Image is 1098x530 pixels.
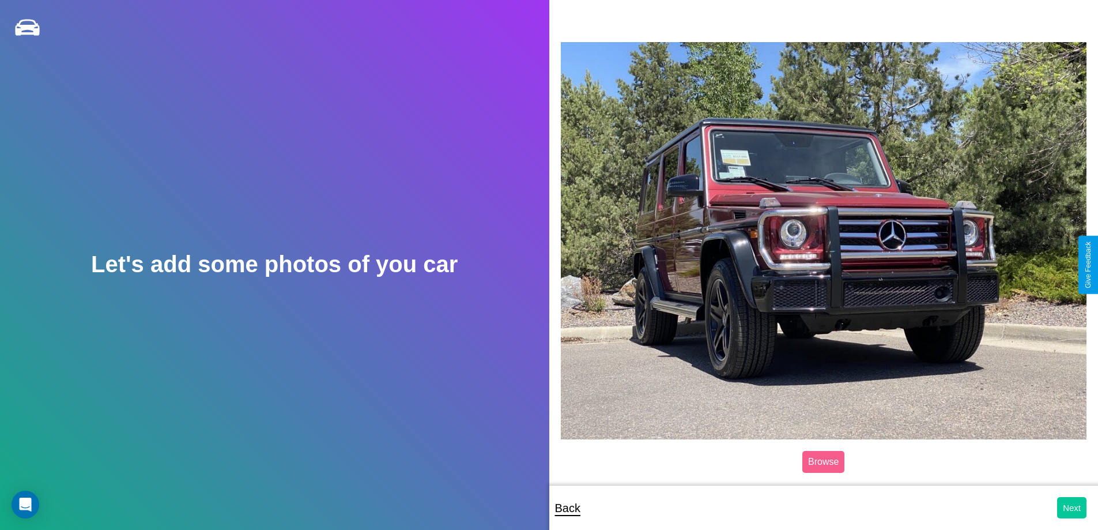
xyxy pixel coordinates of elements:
[802,451,844,473] label: Browse
[555,498,580,518] p: Back
[91,251,458,277] h2: Let's add some photos of you car
[12,491,39,518] div: Open Intercom Messenger
[1084,242,1092,288] div: Give Feedback
[561,42,1087,439] img: posted
[1057,497,1086,518] button: Next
